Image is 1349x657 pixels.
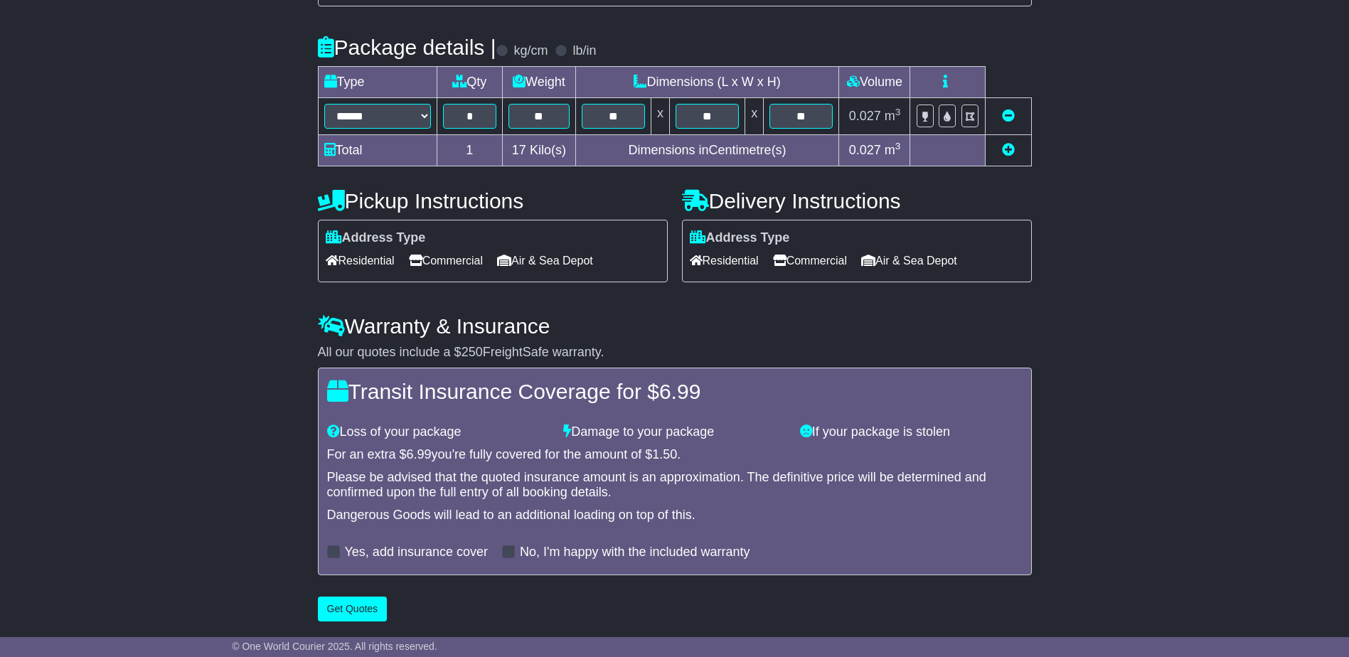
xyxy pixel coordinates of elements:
[437,135,503,166] td: 1
[690,250,759,272] span: Residential
[327,508,1023,523] div: Dangerous Goods will lead to an additional loading on top of this.
[513,43,548,59] label: kg/cm
[659,380,700,403] span: 6.99
[839,67,910,98] td: Volume
[503,67,576,98] td: Weight
[318,135,437,166] td: Total
[861,250,957,272] span: Air & Sea Depot
[462,345,483,359] span: 250
[437,67,503,98] td: Qty
[326,230,426,246] label: Address Type
[407,447,432,461] span: 6.99
[556,424,793,440] div: Damage to your package
[512,143,526,157] span: 17
[320,424,557,440] div: Loss of your package
[232,641,437,652] span: © One World Courier 2025. All rights reserved.
[318,345,1032,360] div: All our quotes include a $ FreightSafe warranty.
[497,250,593,272] span: Air & Sea Depot
[773,250,847,272] span: Commercial
[327,470,1023,501] div: Please be advised that the quoted insurance amount is an approximation. The definitive price will...
[849,143,881,157] span: 0.027
[682,189,1032,213] h4: Delivery Instructions
[318,189,668,213] h4: Pickup Instructions
[520,545,750,560] label: No, I'm happy with the included warranty
[503,135,576,166] td: Kilo(s)
[885,109,901,123] span: m
[409,250,483,272] span: Commercial
[690,230,790,246] label: Address Type
[326,250,395,272] span: Residential
[318,314,1032,338] h4: Warranty & Insurance
[327,380,1023,403] h4: Transit Insurance Coverage for $
[575,67,839,98] td: Dimensions (L x W x H)
[849,109,881,123] span: 0.027
[572,43,596,59] label: lb/in
[318,67,437,98] td: Type
[895,141,901,151] sup: 3
[885,143,901,157] span: m
[318,36,496,59] h4: Package details |
[793,424,1030,440] div: If your package is stolen
[651,98,669,135] td: x
[652,447,677,461] span: 1.50
[327,447,1023,463] div: For an extra $ you're fully covered for the amount of $ .
[1002,109,1015,123] a: Remove this item
[1002,143,1015,157] a: Add new item
[745,98,764,135] td: x
[345,545,488,560] label: Yes, add insurance cover
[318,597,388,621] button: Get Quotes
[895,107,901,117] sup: 3
[575,135,839,166] td: Dimensions in Centimetre(s)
